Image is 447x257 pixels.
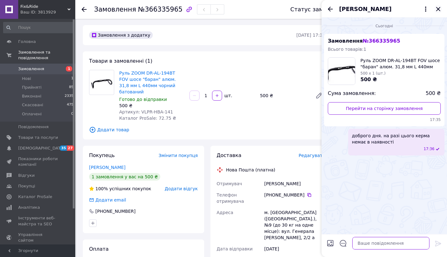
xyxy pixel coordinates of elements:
span: 27 [67,145,74,151]
div: шт. [223,92,233,99]
span: Адреса [217,210,233,215]
span: 475 [67,102,73,108]
div: 12.10.2025 [324,23,444,29]
span: Артикул: VLPR-HBA-141 [119,109,173,114]
span: 2335 [65,93,73,99]
span: Всього товарів: 1 [328,47,366,52]
div: Повернутися назад [82,6,87,13]
span: Додати товар [89,126,325,133]
div: успішних покупок [89,186,151,192]
span: 17:35 12.10.2025 [328,117,441,123]
div: Додати email [95,197,127,203]
div: Ваш ID: 3813929 [20,9,75,15]
span: Скасовані [22,102,43,108]
span: 1 [66,66,72,71]
div: Нова Пошта (платна) [225,167,277,173]
span: Покупці [18,183,35,189]
span: Аналітика [18,205,40,210]
span: Каталог ProSale: 72.75 ₴ [119,116,176,121]
span: Сьогодні [373,24,396,29]
span: Товари в замовленні (1) [89,58,152,64]
span: 85 [69,85,73,90]
span: [DEMOGRAPHIC_DATA] [18,145,65,151]
a: Руль ZOOM DR-AL-194BT FOV шосе "баран" алюм. 31,8 мм L 440мм чорний батований [119,71,176,94]
span: Головна [18,39,36,45]
span: Оплачені [22,111,42,117]
span: Готово до відправки [119,97,167,102]
span: 0 [71,111,73,117]
span: доброго дня. на разі цього керма немає в наявності [352,133,441,145]
div: 500 ₴ [119,102,184,109]
span: Управління сайтом [18,232,58,243]
span: Додати відгук [165,186,198,191]
span: 35 [60,145,67,151]
span: Відгуки [18,173,35,178]
span: Телефон отримувача [217,192,244,204]
span: № 366335965 [363,38,400,44]
span: Повідомлення [18,124,49,130]
div: [DATE] [263,243,327,254]
span: Fix&Ride [20,4,67,9]
span: Покупець [89,152,115,158]
img: Руль ZOOM DR-AL-194BT FOV шосе "баран" алюм. 31,8 мм L 440мм чорний батований [89,74,114,90]
span: Редагувати [299,153,325,158]
span: Нові [22,76,31,81]
span: [PERSON_NAME] [339,5,391,13]
div: м. [GEOGRAPHIC_DATA] ([GEOGRAPHIC_DATA].), №9 (до 30 кг на одне місце): вул. Генерала [PERSON_NAM... [263,207,327,243]
span: Сума замовлення: [328,90,376,97]
a: [PERSON_NAME] [89,165,125,170]
span: Отримувач [217,181,242,186]
span: Інструменти веб-майстра та SEO [18,215,58,227]
div: Замовлення з додатку [89,31,153,39]
button: [PERSON_NAME] [339,5,429,13]
span: Дата відправки [217,246,253,251]
span: Змінити покупця [159,153,198,158]
span: Каталог ProSale [18,194,52,200]
a: Редагувати [313,89,325,102]
span: Доставка [217,152,242,158]
span: №366335965 [138,6,183,13]
span: 500 ₴ [426,90,441,97]
button: Назад [327,5,334,13]
span: 17:36 12.10.2025 [423,146,434,152]
span: Руль ZOOM DR-AL-194BT FOV шосе "баран" алюм. 31,8 мм L 440мм чорний батований [360,57,441,70]
span: 500 ₴ [360,76,377,82]
div: Статус замовлення [290,6,348,13]
span: 500 x 1 (шт.) [360,71,386,76]
span: Виконані [22,93,41,99]
div: [PERSON_NAME] [263,178,327,189]
span: Замовлення [94,6,136,13]
span: 1 [71,76,73,81]
span: Замовлення [18,66,44,72]
span: Замовлення [328,38,400,44]
a: Перейти на сторінку замовлення [328,102,441,115]
div: 1 замовлення у вас на 500 ₴ [89,173,160,181]
span: Показники роботи компанії [18,156,58,167]
span: Прийняті [22,85,41,90]
div: 500 ₴ [258,91,310,100]
span: 100% [95,186,108,191]
img: 6419080776_w100_h100_rul-zoom-dr-al-194bt.jpg [328,58,355,85]
span: Замовлення та повідомлення [18,50,75,61]
div: Додати email [88,197,127,203]
time: [DATE] 17:32 [296,33,325,38]
div: [PHONE_NUMBER] [264,192,325,198]
input: Пошук [3,22,74,33]
span: Товари та послуги [18,135,58,140]
span: Оплата [89,246,109,252]
div: [PHONE_NUMBER] [95,208,136,214]
button: Закрити [434,5,442,13]
button: Відкрити шаблони відповідей [339,239,347,247]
